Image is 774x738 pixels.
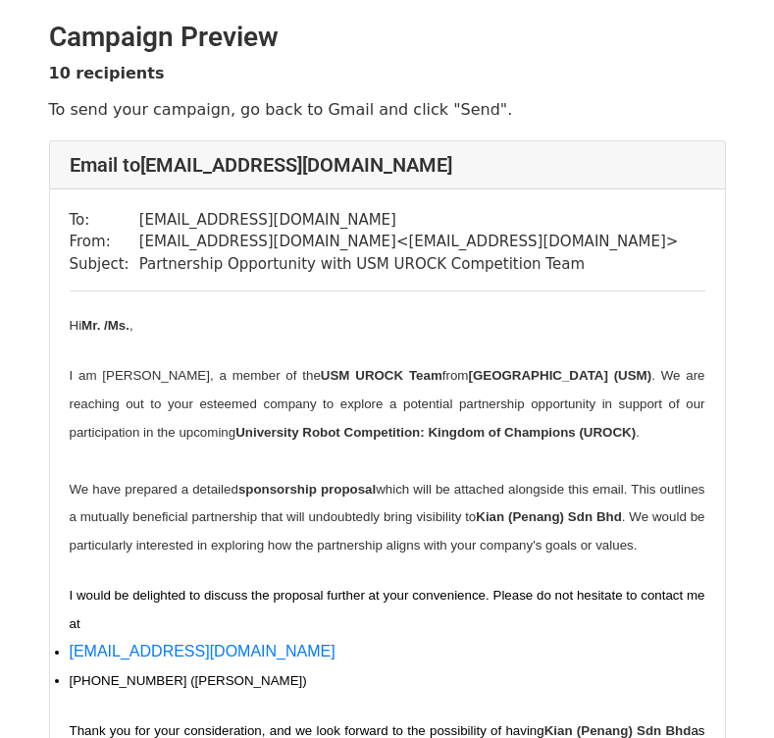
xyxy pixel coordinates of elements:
td: Subject: [70,253,139,276]
span: , a member of the [210,368,321,383]
a: [EMAIL_ADDRESS][DOMAIN_NAME] [70,643,335,659]
td: Partnership Opportunity with USM UROCK Competition Team [139,253,679,276]
b: University Robot Competition: Kingdom of Champions (UROCK) [235,425,636,440]
span: USM UROCK Team [321,368,442,383]
span: Kian (Penang) Sdn Bhd [544,723,692,738]
span: Kian (Penang) Sdn Bhd [476,509,622,524]
span: Hi [70,318,82,333]
td: To: [70,209,139,232]
h2: Campaign Preview [49,21,726,54]
span: from [442,368,469,383]
span: I would be delighted to discuss the proposal further at your convenience. Please do not hesitate ... [70,588,705,631]
h4: Email to [EMAIL_ADDRESS][DOMAIN_NAME] [70,153,705,177]
td: From: [70,231,139,253]
span: Thank you for your consideration, and we look forward to the possibility of having [70,723,544,738]
span: I am [PERSON_NAME] [70,368,210,383]
strong: 10 recipients [49,64,165,82]
p: To send your campaign, go back to Gmail and click "Send". [49,99,726,120]
span: . We are reaching out to your esteemed company to explore a potential partnership opportunity in ... [70,368,705,440]
td: [EMAIL_ADDRESS][DOMAIN_NAME] < [EMAIL_ADDRESS][DOMAIN_NAME] > [139,231,679,253]
td: [EMAIL_ADDRESS][DOMAIN_NAME] [139,209,679,232]
span: [GEOGRAPHIC_DATA] (USM) [468,368,651,383]
span: sponsorship proposal [238,482,376,497]
span: , [129,318,133,333]
span: [PHONE_NUMBER] ([PERSON_NAME]) [70,673,307,688]
span: We have prepared a detailed [70,482,238,497]
span: Mr. /Ms. [81,318,129,333]
span: which will be attached alongside this email. This outlines a mutually beneficial partnership that... [70,482,705,525]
